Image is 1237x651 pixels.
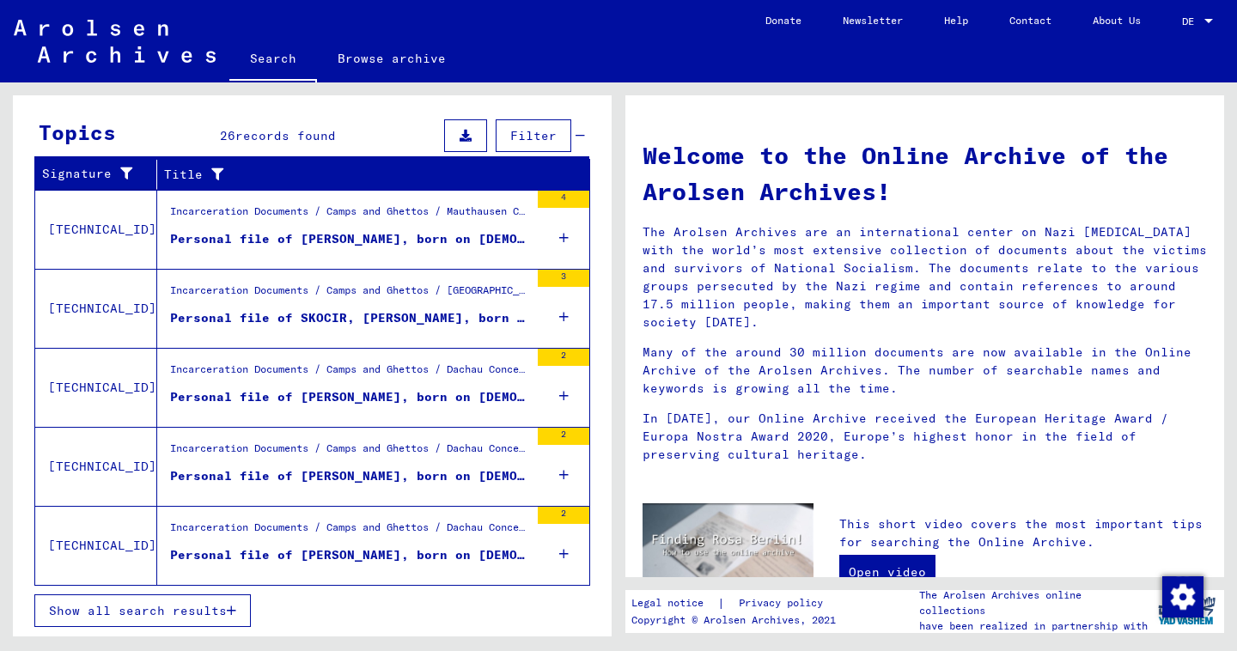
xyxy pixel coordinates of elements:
div: 2 [538,507,589,524]
span: DE [1182,15,1201,27]
p: The Arolsen Archives online collections [919,587,1149,618]
div: Incarceration Documents / Camps and Ghettos / Dachau Concentration Camp / Individual Documents [G... [170,441,529,465]
div: Incarceration Documents / Camps and Ghettos / Mauthausen Concentration Camp / Individual Document... [170,204,529,228]
img: yv_logo.png [1155,589,1219,632]
p: The Arolsen Archives are an international center on Nazi [MEDICAL_DATA] with the world’s most ext... [643,223,1207,332]
div: Personal file of [PERSON_NAME], born on [DEMOGRAPHIC_DATA] [170,467,529,485]
img: video.jpg [643,503,813,596]
div: Personal file of SKOCIR, [PERSON_NAME], born on [DEMOGRAPHIC_DATA], born in [GEOGRAPHIC_DATA] [170,309,529,327]
a: Browse archive [317,38,466,79]
div: Title [164,166,547,184]
td: [TECHNICAL_ID] [35,427,157,506]
a: Legal notice [631,594,717,612]
a: Open video [839,555,935,589]
a: Search [229,38,317,82]
img: Zustimmung ändern [1162,576,1203,618]
p: This short video covers the most important tips for searching the Online Archive. [839,515,1207,551]
p: In [DATE], our Online Archive received the European Heritage Award / Europa Nostra Award 2020, Eu... [643,410,1207,464]
p: Many of the around 30 million documents are now available in the Online Archive of the Arolsen Ar... [643,344,1207,398]
div: Topics [39,117,116,148]
div: Incarceration Documents / Camps and Ghettos / Dachau Concentration Camp / Individual Documents [G... [170,362,529,386]
div: Signature [42,161,156,188]
h1: Welcome to the Online Archive of the Arolsen Archives! [643,137,1207,210]
div: Title [164,161,569,188]
div: Incarceration Documents / Camps and Ghettos / [GEOGRAPHIC_DATA] ([GEOGRAPHIC_DATA]) Concentration... [170,283,529,307]
p: have been realized in partnership with [919,618,1149,634]
span: Filter [510,128,557,143]
a: Privacy policy [725,594,844,612]
button: Filter [496,119,571,152]
span: 26 [220,128,235,143]
img: Arolsen_neg.svg [14,20,216,63]
div: 4 [538,191,589,208]
td: [TECHNICAL_ID] [35,348,157,427]
div: Personal file of [PERSON_NAME], born on [DEMOGRAPHIC_DATA] [170,230,529,248]
div: Personal file of [PERSON_NAME], born on [DEMOGRAPHIC_DATA] [170,546,529,564]
div: Signature [42,165,135,183]
div: Personal file of [PERSON_NAME], born on [DEMOGRAPHIC_DATA] [170,388,529,406]
p: Copyright © Arolsen Archives, 2021 [631,612,844,628]
div: 3 [538,270,589,287]
td: [TECHNICAL_ID] [35,190,157,269]
span: Show all search results [49,603,227,618]
button: Show all search results [34,594,251,627]
div: 2 [538,428,589,445]
span: records found [235,128,336,143]
td: [TECHNICAL_ID] [35,269,157,348]
div: | [631,594,844,612]
div: 2 [538,349,589,366]
div: Incarceration Documents / Camps and Ghettos / Dachau Concentration Camp / Individual Documents [G... [170,520,529,544]
td: [TECHNICAL_ID] [35,506,157,585]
